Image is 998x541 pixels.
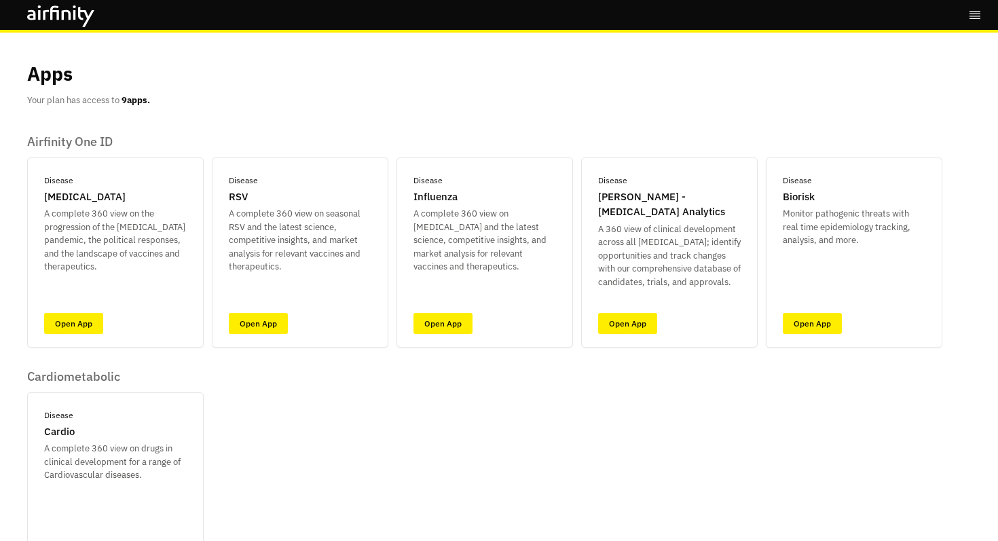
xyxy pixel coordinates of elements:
[413,207,556,274] p: A complete 360 view on [MEDICAL_DATA] and the latest science, competitive insights, and market an...
[598,223,741,289] p: A 360 view of clinical development across all [MEDICAL_DATA]; identify opportunities and track ch...
[413,313,473,334] a: Open App
[598,313,657,334] a: Open App
[27,134,942,149] p: Airfinity One ID
[598,174,627,187] p: Disease
[413,174,443,187] p: Disease
[783,313,842,334] a: Open App
[229,207,371,274] p: A complete 360 view on seasonal RSV and the latest science, competitive insights, and market anal...
[122,94,150,106] b: 9 apps.
[27,369,204,384] p: Cardiometabolic
[44,442,187,482] p: A complete 360 view on drugs in clinical development for a range of Cardiovascular diseases.
[27,60,73,88] p: Apps
[783,207,925,247] p: Monitor pathogenic threats with real time epidemiology tracking, analysis, and more.
[44,189,126,205] p: [MEDICAL_DATA]
[229,313,288,334] a: Open App
[229,189,248,205] p: RSV
[229,174,258,187] p: Disease
[783,189,815,205] p: Biorisk
[44,313,103,334] a: Open App
[413,189,458,205] p: Influenza
[44,424,75,440] p: Cardio
[783,174,812,187] p: Disease
[27,94,150,107] p: Your plan has access to
[44,207,187,274] p: A complete 360 view on the progression of the [MEDICAL_DATA] pandemic, the political responses, a...
[44,174,73,187] p: Disease
[44,409,73,422] p: Disease
[598,189,741,220] p: [PERSON_NAME] - [MEDICAL_DATA] Analytics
